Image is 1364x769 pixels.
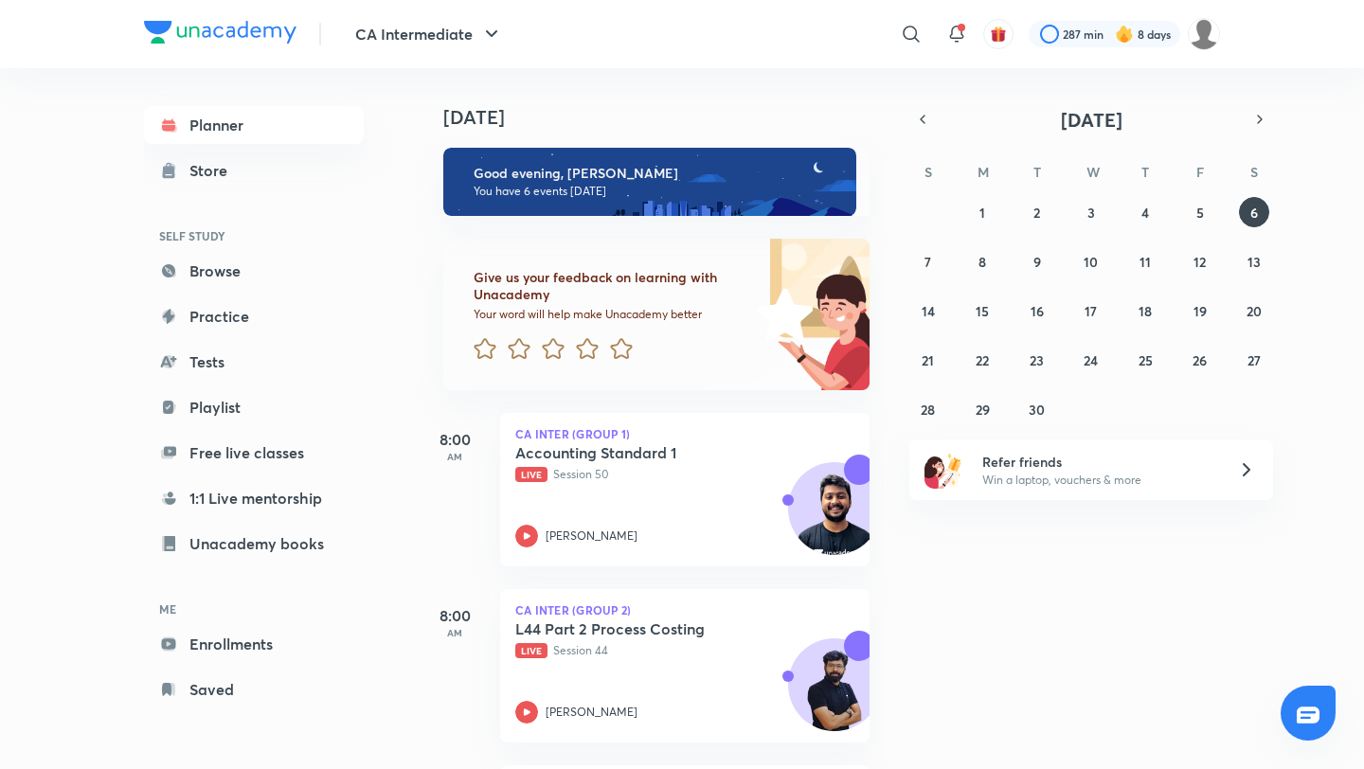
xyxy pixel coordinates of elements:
abbr: September 12, 2025 [1193,253,1206,271]
abbr: September 8, 2025 [978,253,986,271]
button: CA Intermediate [344,15,514,53]
h5: 8:00 [417,604,493,627]
img: avatar [990,26,1007,43]
abbr: Thursday [1141,163,1149,181]
p: Session 50 [515,466,813,483]
button: September 9, 2025 [1022,246,1052,277]
abbr: September 26, 2025 [1193,351,1207,369]
a: Enrollments [144,625,364,663]
abbr: September 21, 2025 [922,351,934,369]
abbr: September 4, 2025 [1141,204,1149,222]
a: Saved [144,671,364,708]
p: CA Inter (Group 2) [515,604,854,616]
p: You have 6 events [DATE] [474,184,839,199]
abbr: September 30, 2025 [1029,401,1045,419]
abbr: September 2, 2025 [1033,204,1040,222]
img: Avatar [789,649,880,740]
button: September 23, 2025 [1022,345,1052,375]
abbr: September 14, 2025 [922,302,935,320]
abbr: September 19, 2025 [1193,302,1207,320]
a: Unacademy books [144,525,364,563]
img: feedback_image [692,239,870,390]
button: September 18, 2025 [1130,295,1160,326]
button: September 14, 2025 [913,295,943,326]
abbr: September 17, 2025 [1085,302,1097,320]
h5: 8:00 [417,428,493,451]
abbr: September 7, 2025 [924,253,931,271]
abbr: September 18, 2025 [1139,302,1152,320]
abbr: September 1, 2025 [979,204,985,222]
button: September 10, 2025 [1076,246,1106,277]
abbr: September 25, 2025 [1139,351,1153,369]
button: September 22, 2025 [967,345,997,375]
abbr: September 22, 2025 [976,351,989,369]
button: September 3, 2025 [1076,197,1106,227]
h5: L44 Part 2 Process Costing [515,619,751,638]
abbr: September 16, 2025 [1031,302,1044,320]
img: streak [1115,25,1134,44]
span: Live [515,467,547,482]
h6: SELF STUDY [144,220,364,252]
button: September 7, 2025 [913,246,943,277]
p: Win a laptop, vouchers & more [982,472,1215,489]
button: September 19, 2025 [1185,295,1215,326]
abbr: Friday [1196,163,1204,181]
button: September 1, 2025 [967,197,997,227]
a: Tests [144,343,364,381]
h6: Good evening, [PERSON_NAME] [474,165,839,182]
a: Planner [144,106,364,144]
a: Company Logo [144,21,296,48]
abbr: September 29, 2025 [976,401,990,419]
h5: Accounting Standard 1 [515,443,751,462]
button: September 30, 2025 [1022,394,1052,424]
div: Store [189,159,239,182]
h6: ME [144,593,364,625]
abbr: September 9, 2025 [1033,253,1041,271]
abbr: Monday [978,163,989,181]
img: Company Logo [144,21,296,44]
abbr: September 20, 2025 [1247,302,1262,320]
button: September 27, 2025 [1239,345,1269,375]
abbr: September 23, 2025 [1030,351,1044,369]
button: September 8, 2025 [967,246,997,277]
abbr: Wednesday [1086,163,1100,181]
a: Store [144,152,364,189]
abbr: September 15, 2025 [976,302,989,320]
p: [PERSON_NAME] [546,704,637,721]
button: [DATE] [936,106,1247,133]
button: September 29, 2025 [967,394,997,424]
button: September 2, 2025 [1022,197,1052,227]
abbr: September 10, 2025 [1084,253,1098,271]
button: September 21, 2025 [913,345,943,375]
abbr: September 13, 2025 [1247,253,1261,271]
button: September 6, 2025 [1239,197,1269,227]
img: evening [443,148,856,216]
p: Session 44 [515,642,813,659]
abbr: Saturday [1250,163,1258,181]
abbr: September 27, 2025 [1247,351,1261,369]
abbr: September 28, 2025 [921,401,935,419]
button: September 5, 2025 [1185,197,1215,227]
h6: Refer friends [982,452,1215,472]
button: September 15, 2025 [967,295,997,326]
p: [PERSON_NAME] [546,528,637,545]
p: Your word will help make Unacademy better [474,307,750,322]
button: avatar [983,19,1014,49]
button: September 12, 2025 [1185,246,1215,277]
button: September 28, 2025 [913,394,943,424]
abbr: September 6, 2025 [1250,204,1258,222]
a: Practice [144,297,364,335]
p: AM [417,451,493,462]
abbr: September 5, 2025 [1196,204,1204,222]
button: September 11, 2025 [1130,246,1160,277]
abbr: September 24, 2025 [1084,351,1098,369]
abbr: Sunday [924,163,932,181]
abbr: Tuesday [1033,163,1041,181]
p: CA Inter (Group 1) [515,428,854,439]
button: September 26, 2025 [1185,345,1215,375]
a: 1:1 Live mentorship [144,479,364,517]
abbr: September 11, 2025 [1140,253,1151,271]
button: September 13, 2025 [1239,246,1269,277]
button: September 16, 2025 [1022,295,1052,326]
button: September 17, 2025 [1076,295,1106,326]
